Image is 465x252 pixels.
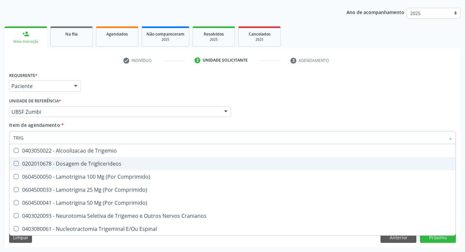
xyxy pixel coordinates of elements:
[243,37,276,42] div: 2025
[65,31,78,37] span: Na fila
[106,31,128,37] span: Agendados
[203,57,248,63] div: Unidade solicitante
[147,37,184,42] div: 2025
[13,213,452,218] div: 0403020093 - Neurotomia Seletiva de Trigemeo e Outros Nervos Cranianos
[13,187,452,192] div: 0604500033 - Lamotrigina 25 Mg (Por Comprimido)
[11,109,218,115] span: UBSF Zumbi
[197,37,230,42] div: 2025
[147,31,184,37] span: Não compareceram
[13,161,452,166] div: 0202010678 - Dosagem de Triglicerideos
[13,148,452,153] div: 0403050022 - Alcoolizacao de Trigemio
[13,200,452,205] div: 0604500041 - Lamotrigina 50 Mg (Por Comprimido)
[9,70,38,81] label: Requerente
[9,96,61,106] label: Unidade de referência
[11,83,68,89] span: Paciente
[347,8,404,16] p: Ano de acompanhamento
[249,31,271,37] span: Cancelados
[204,31,224,37] span: Resolvidos
[13,131,445,144] input: Buscar por procedimentos
[13,226,452,231] div: 0403080061 - Nucleotractomia Trigeminal E/Ou Espinal
[380,232,416,243] button: Anterior
[9,39,42,44] div: Nova marcação
[13,174,452,179] div: 0604500050 - Lamotrigina 100 Mg (Por Comprimido)
[9,122,60,128] span: Item de agendamento
[194,57,200,63] div: 2
[9,232,32,243] button: Limpar
[22,30,29,37] div: person_add
[420,232,456,243] button: Próximo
